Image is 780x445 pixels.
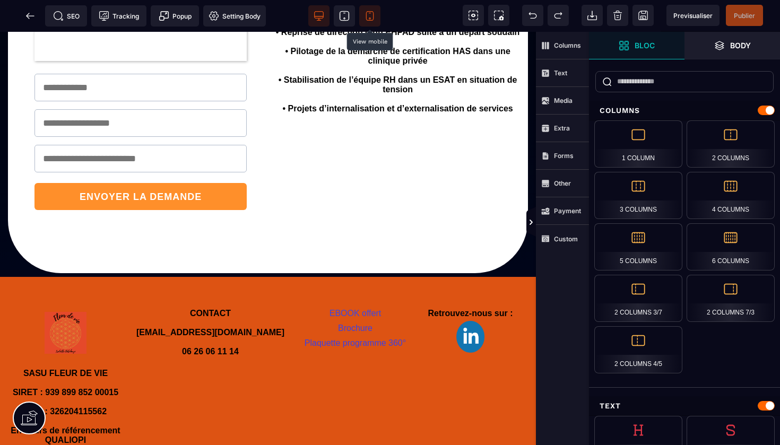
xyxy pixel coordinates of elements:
[338,292,372,301] a: Brochure
[554,41,581,49] strong: Columns
[589,101,780,120] div: Columns
[554,235,578,243] strong: Custom
[730,41,751,49] strong: Body
[684,32,780,59] span: Open Layer Manager
[330,277,382,286] a: EBOOK offert
[635,41,655,49] strong: Bloc
[589,396,780,416] div: Text
[554,207,581,215] strong: Payment
[99,11,139,21] span: Tracking
[589,32,684,59] span: Open Blocks
[594,172,682,219] div: 3 Columns
[209,11,261,21] span: Setting Body
[594,120,682,168] div: 1 Column
[456,289,484,321] img: 1a59c7fc07b2df508e9f9470b57f58b2_Design_sans_titre_(2).png
[554,97,573,104] strong: Media
[11,356,123,413] b: SIRET : 939 899 852 00015 NDA : 326204115562 En cours de référencement QUALIOPI
[554,179,571,187] strong: Other
[594,275,682,322] div: 2 Columns 3/7
[554,152,574,160] strong: Forms
[305,307,406,316] a: Plaquette programme 360°
[136,277,284,324] b: CONTACT [EMAIL_ADDRESS][DOMAIN_NAME] 06 26 06 11 14
[488,5,509,26] span: Screenshot
[428,277,513,286] b: Retrouvez-nous sur :
[687,223,775,271] div: 6 Columns
[666,5,720,26] span: Preview
[687,172,775,219] div: 4 Columns
[463,5,484,26] span: View components
[554,69,567,77] strong: Text
[159,11,192,21] span: Popup
[53,11,80,21] span: SEO
[23,337,108,346] b: SASU FLEUR DE VIE
[554,124,570,132] strong: Extra
[34,151,247,178] button: ENVOYER LA DEMANDE
[673,12,713,20] span: Previsualiser
[687,120,775,168] div: 2 Columns
[594,223,682,271] div: 5 Columns
[734,12,755,20] span: Publier
[687,275,775,322] div: 2 Columns 7/3
[594,326,682,373] div: 2 Columns 4/5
